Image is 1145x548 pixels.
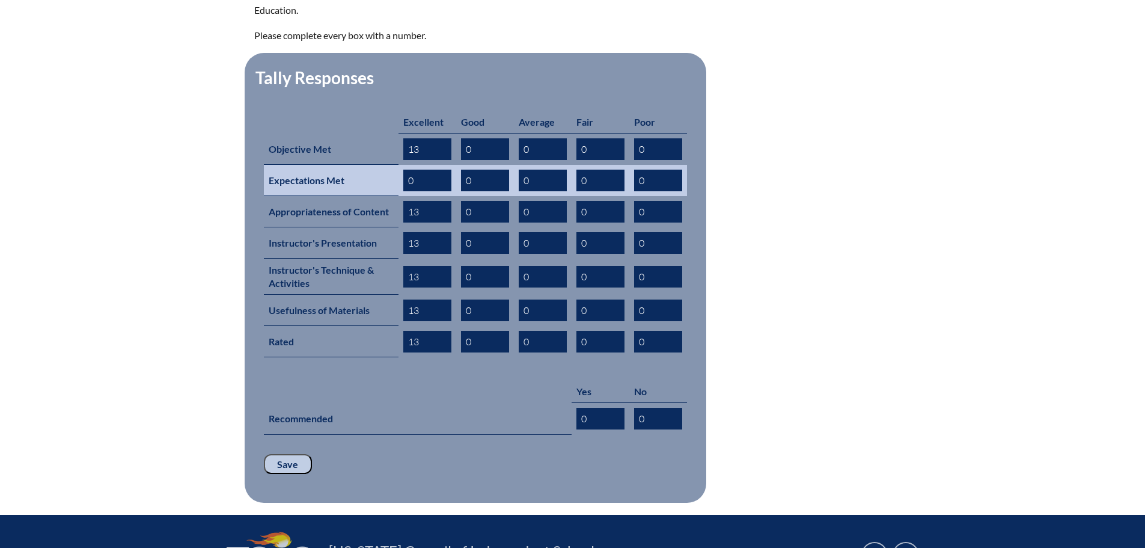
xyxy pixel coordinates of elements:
th: Usefulness of Materials [264,295,398,326]
th: Instructor's Presentation [264,227,398,259]
th: Poor [629,111,687,134]
th: Average [514,111,572,134]
th: Appropriateness of Content [264,196,398,227]
th: Yes [572,380,629,403]
th: Instructor's Technique & Activities [264,259,398,295]
th: Fair [572,111,629,134]
th: Excellent [398,111,456,134]
legend: Tally Responses [254,67,375,88]
p: Please complete every box with a number. [254,28,677,43]
th: Expectations Met [264,165,398,196]
th: Objective Met [264,133,398,165]
th: Good [456,111,514,134]
th: Rated [264,326,398,357]
th: No [629,380,687,403]
input: Save [264,454,312,475]
th: Recommended [264,403,572,435]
